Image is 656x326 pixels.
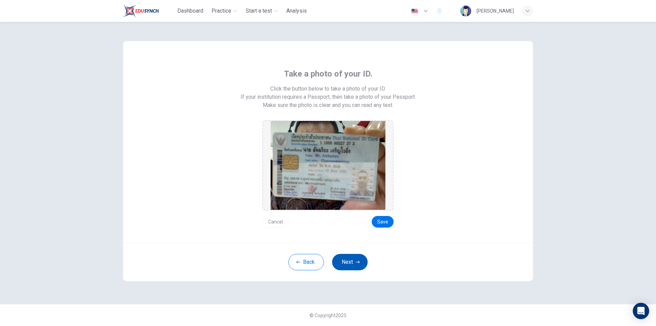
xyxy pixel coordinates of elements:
[310,313,346,318] span: © Copyright 2025
[284,68,372,79] span: Take a photo of your ID.
[477,7,514,15] div: [PERSON_NAME]
[243,5,281,17] button: Start a test
[123,4,159,18] img: Train Test logo
[372,216,394,228] button: Save
[175,5,206,17] button: Dashboard
[410,9,419,14] img: en
[246,7,272,15] span: Start a test
[262,216,289,228] button: Cancel
[177,7,203,15] span: Dashboard
[284,5,310,17] button: Analysis
[271,121,385,210] img: preview screemshot
[286,7,307,15] span: Analysis
[211,7,231,15] span: Practice
[332,254,368,270] button: Next
[288,254,324,270] button: Back
[263,101,393,109] span: Make sure the photo is clear and you can read any text.
[241,85,416,101] span: Click the button below to take a photo of your ID. If your institution requires a Passport, then ...
[633,303,649,319] div: Open Intercom Messenger
[209,5,240,17] button: Practice
[123,4,175,18] a: Train Test logo
[460,5,471,16] img: Profile picture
